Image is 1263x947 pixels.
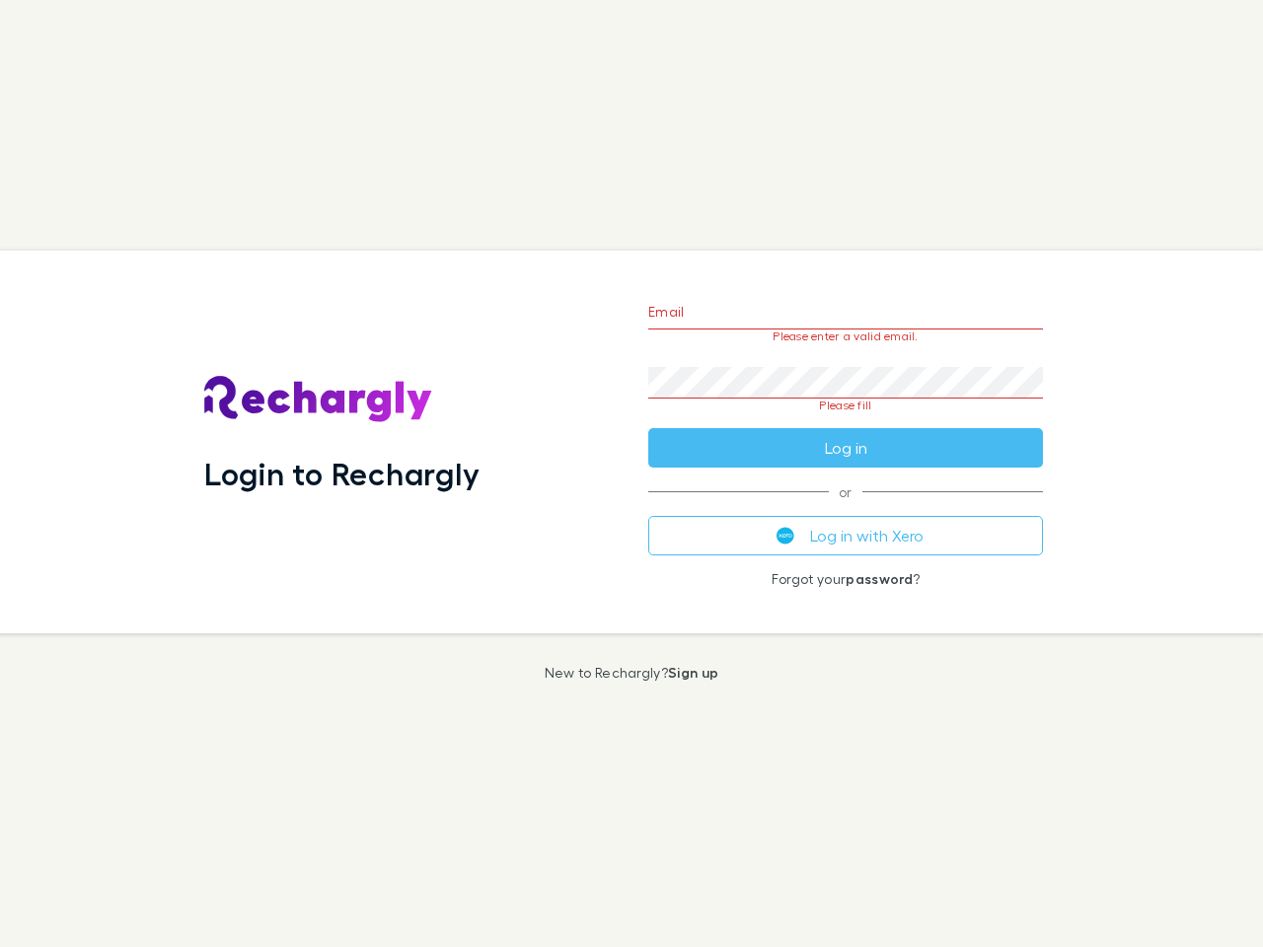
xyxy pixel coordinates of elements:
[668,664,718,681] a: Sign up
[846,570,913,587] a: password
[648,399,1043,412] p: Please fill
[648,516,1043,555] button: Log in with Xero
[648,428,1043,468] button: Log in
[648,329,1043,343] p: Please enter a valid email.
[545,665,719,681] p: New to Rechargly?
[648,571,1043,587] p: Forgot your ?
[648,491,1043,492] span: or
[777,527,794,545] img: Xero's logo
[204,455,480,492] h1: Login to Rechargly
[204,376,433,423] img: Rechargly's Logo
